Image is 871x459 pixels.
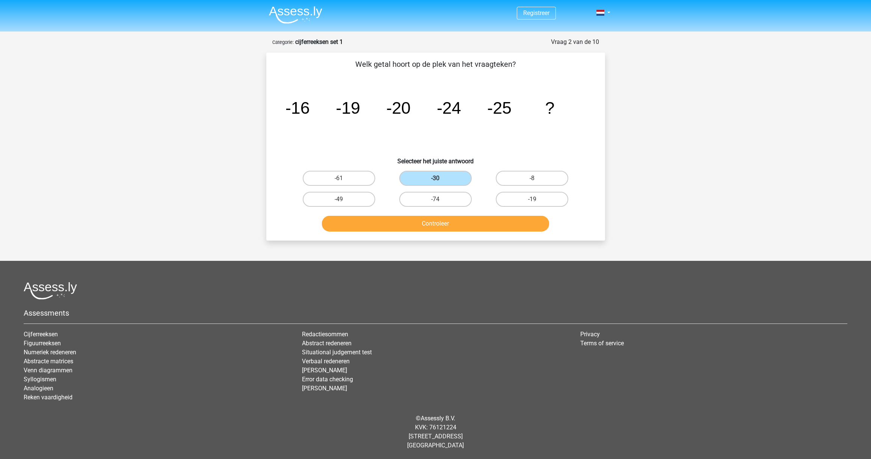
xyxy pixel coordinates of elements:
tspan: ? [545,98,554,117]
tspan: -20 [386,98,411,117]
small: Categorie: [272,39,294,45]
a: Error data checking [302,376,353,383]
div: Vraag 2 van de 10 [551,38,599,47]
a: Figuurreeksen [24,340,61,347]
label: -61 [303,171,375,186]
label: -49 [303,192,375,207]
tspan: -19 [336,98,360,117]
a: Redactiesommen [302,331,348,338]
p: Welk getal hoort op de plek van het vraagteken? [278,59,593,70]
img: Assessly [269,6,322,24]
a: Assessly B.V. [421,415,455,422]
label: -30 [399,171,472,186]
a: Analogieen [24,385,53,392]
a: Numeriek redeneren [24,349,76,356]
tspan: -16 [285,98,309,117]
a: Terms of service [580,340,624,347]
a: Abstract redeneren [302,340,352,347]
button: Controleer [322,216,549,232]
label: -19 [496,192,568,207]
a: Reken vaardigheid [24,394,72,401]
label: -74 [399,192,472,207]
img: Assessly logo [24,282,77,299]
a: Syllogismen [24,376,56,383]
a: Venn diagrammen [24,367,72,374]
a: Situational judgement test [302,349,372,356]
strong: cijferreeksen set 1 [295,38,343,45]
a: Abstracte matrices [24,358,73,365]
a: Registreer [523,9,549,17]
div: © KVK: 76121224 [STREET_ADDRESS] [GEOGRAPHIC_DATA] [18,408,853,456]
h6: Selecteer het juiste antwoord [278,152,593,165]
tspan: -24 [436,98,461,117]
tspan: -25 [487,98,512,117]
a: Privacy [580,331,600,338]
a: Cijferreeksen [24,331,58,338]
a: Verbaal redeneren [302,358,350,365]
a: [PERSON_NAME] [302,367,347,374]
label: -8 [496,171,568,186]
h5: Assessments [24,309,847,318]
a: [PERSON_NAME] [302,385,347,392]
